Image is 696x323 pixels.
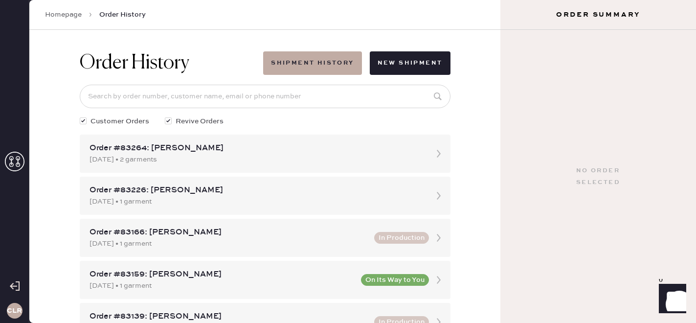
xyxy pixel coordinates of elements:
[361,274,429,286] button: On Its Way to You
[45,10,82,20] a: Homepage
[370,51,450,75] button: New Shipment
[90,142,423,154] div: Order #83264: [PERSON_NAME]
[90,196,423,207] div: [DATE] • 1 garment
[90,269,355,280] div: Order #83159: [PERSON_NAME]
[7,307,22,314] h3: CLR
[90,116,149,127] span: Customer Orders
[90,311,368,323] div: Order #83139: [PERSON_NAME]
[90,154,423,165] div: [DATE] • 2 garments
[90,280,355,291] div: [DATE] • 1 garment
[80,85,450,108] input: Search by order number, customer name, email or phone number
[263,51,361,75] button: Shipment History
[80,51,189,75] h1: Order History
[650,279,692,321] iframe: Front Chat
[90,238,368,249] div: [DATE] • 1 garment
[374,232,429,244] button: In Production
[90,185,423,196] div: Order #83226: [PERSON_NAME]
[99,10,146,20] span: Order History
[176,116,224,127] span: Revive Orders
[90,227,368,238] div: Order #83166: [PERSON_NAME]
[576,165,620,188] div: No order selected
[500,10,696,20] h3: Order Summary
